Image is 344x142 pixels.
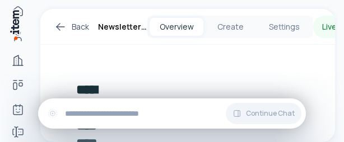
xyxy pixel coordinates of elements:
[7,74,29,96] a: Deals
[246,109,295,118] span: Continue Chat
[38,98,306,129] div: Continue Chat
[226,103,301,124] button: Continue Chat
[150,18,203,36] button: Overview
[54,20,89,34] a: Back
[7,25,29,47] a: People
[98,20,147,34] h1: Newsletter Subscription
[7,49,29,72] a: Companies
[257,18,311,36] button: Settings
[203,18,257,36] button: Create
[9,9,20,41] img: Item Brain Logo
[7,98,29,121] a: Agents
